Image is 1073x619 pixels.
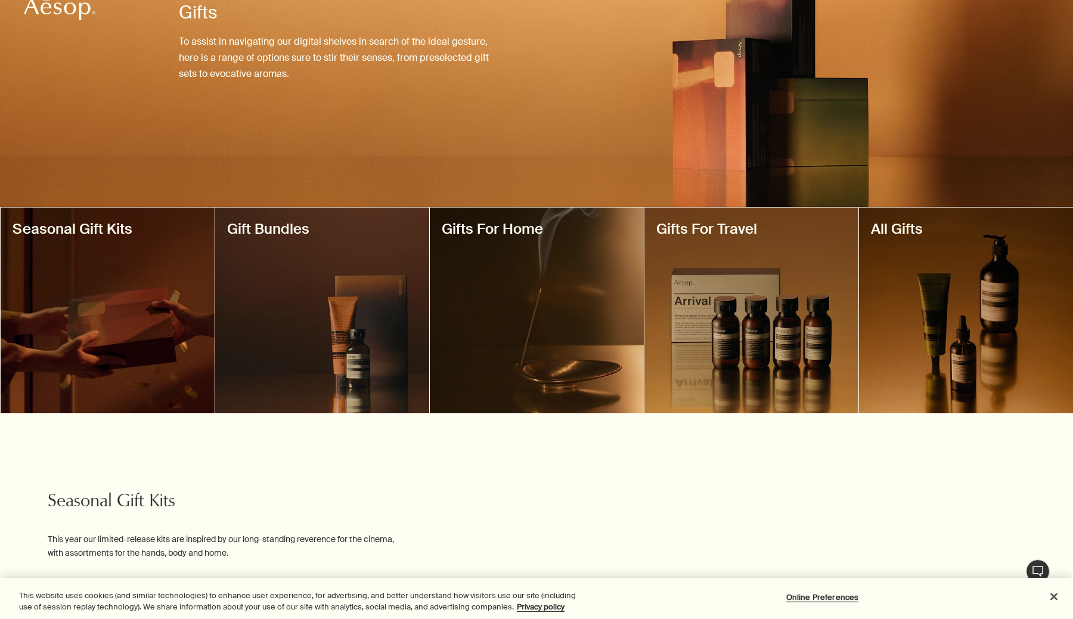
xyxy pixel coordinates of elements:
h2: Gifts For Home [442,219,632,239]
p: This year our limited-release kits are inspired by our long-standing reverence for the cinema, wi... [48,533,398,559]
a: Seasonal Gift Kit 'Screen 1' being passed between two peopleSeasonal Gift Kits [1,208,215,413]
h2: Gifts For Travel [656,219,846,239]
h2: Gift Bundles [227,219,417,239]
button: Live Assistance [1026,559,1050,583]
button: Close [1041,584,1067,610]
a: Arrival Gift KitGifts For Travel [644,208,858,413]
p: To assist in navigating our digital shelves in search of the ideal gesture, here is a range of op... [179,33,489,82]
a: More information about your privacy, opens in a new tab [517,602,565,612]
h2: Seasonal Gift Kits [13,219,203,239]
a: Explore all giftsAll Gifts [859,208,1073,413]
h1: Gifts [179,1,489,24]
a: A selection of gifts for the homeGifts For Home [430,208,644,413]
h2: Seasonal Gift Kits [48,491,398,515]
div: This website uses cookies (and similar technologies) to enhance user experience, for advertising,... [19,590,590,613]
h2: All Gifts [871,219,1061,239]
a: A curated selection of Aesop products in a festive gift box Gift Bundles [215,208,429,413]
button: Online Preferences, Opens the preference center dialog [785,586,860,609]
